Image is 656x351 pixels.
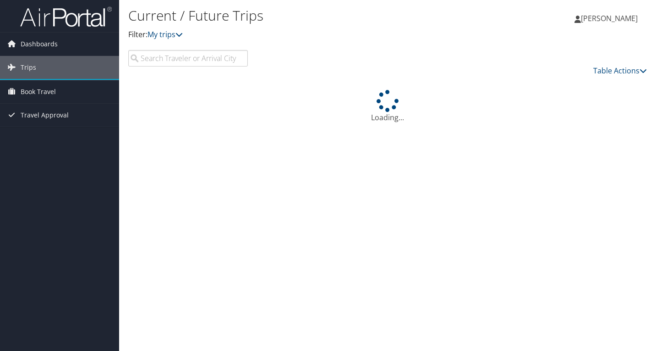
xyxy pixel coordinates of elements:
span: Dashboards [21,33,58,56]
img: airportal-logo.png [20,6,112,28]
span: Book Travel [21,80,56,103]
p: Filter: [128,29,474,41]
a: Table Actions [593,66,647,76]
h1: Current / Future Trips [128,6,474,25]
div: Loading... [128,90,647,123]
a: My trips [148,29,183,39]
input: Search Traveler or Arrival City [128,50,248,67]
span: Travel Approval [21,104,69,127]
a: [PERSON_NAME] [574,5,647,32]
span: Trips [21,56,36,79]
span: [PERSON_NAME] [581,13,638,23]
